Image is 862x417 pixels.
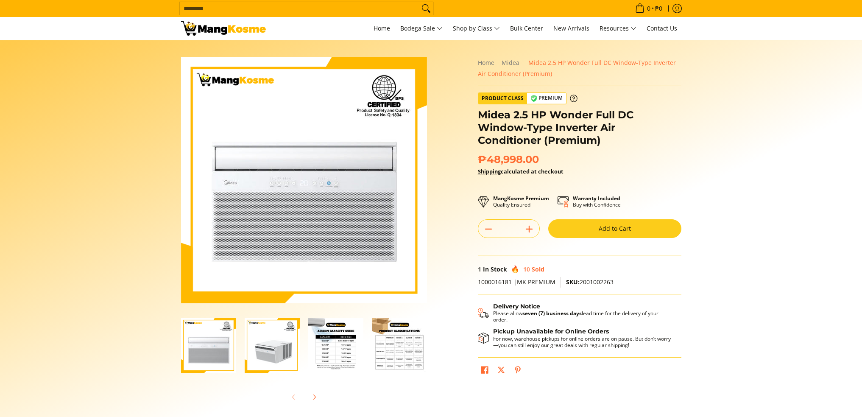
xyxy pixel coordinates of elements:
[548,219,681,238] button: Add to Cart
[419,2,433,15] button: Search
[478,92,577,104] a: Product Class Premium
[478,168,564,175] strong: calculated at checkout
[478,153,539,166] span: ₱48,998.00
[396,17,447,40] a: Bodega Sale
[274,17,681,40] nav: Main Menu
[478,59,494,67] a: Home
[493,336,673,348] p: For now, warehouse pickups for online orders are on pause. But don’t worry—you can still enjoy ou...
[647,24,677,32] span: Contact Us
[245,318,300,373] img: Midea 2.5 HP Wonder Full DC Window-Type Inverter Air Conditioner (Premium)-2
[479,364,491,378] a: Share on Facebook
[527,93,566,104] span: Premium
[566,278,580,286] span: SKU:
[532,265,544,273] span: Sold
[478,222,499,236] button: Subtract
[449,17,504,40] a: Shop by Class
[181,57,427,303] img: https://mangkosme.com/products/midea-wonder-2-5hp-window-type-inverter-aircon-premium
[642,17,681,40] a: Contact Us
[502,59,519,67] a: Midea
[573,195,621,208] p: Buy with Confidence
[495,364,507,378] a: Post on X
[530,95,537,102] img: premium-badge-icon.webp
[506,17,547,40] a: Bulk Center
[519,222,539,236] button: Add
[478,278,555,286] span: 1000016181 |MK PREMIUM
[493,302,540,310] strong: Delivery Notice
[453,23,500,34] span: Shop by Class
[181,318,236,373] img: https://mangkosme.com/products/midea-wonder-2-5hp-window-type-inverter-aircon-premium
[493,195,549,202] strong: MangKosme Premium
[549,17,594,40] a: New Arrivals
[374,24,390,32] span: Home
[493,310,673,323] p: Please allow lead time for the delivery of your order.
[633,4,665,13] span: •
[595,17,641,40] a: Resources
[305,388,324,406] button: Next
[600,23,636,34] span: Resources
[654,6,664,11] span: ₱0
[646,6,652,11] span: 0
[478,303,673,323] button: Shipping & Delivery
[478,168,501,175] a: Shipping
[308,318,363,373] img: Midea 2.5 HP Wonder Full DC Window-Type Inverter Air Conditioner (Premium)-3
[478,57,681,79] nav: Breadcrumbs
[493,327,609,335] strong: Pickup Unavailable for Online Orders
[553,24,589,32] span: New Arrivals
[523,265,530,273] span: 10
[512,364,524,378] a: Pin on Pinterest
[181,21,266,36] img: Midea Wonder 2.5 Full DC HP Window-Type Inverter Aircon l Mang Kosme
[566,278,614,286] span: 2001002263
[478,265,481,273] span: 1
[493,195,549,208] p: Quality Ensured
[573,195,620,202] strong: Warranty Included
[369,17,394,40] a: Home
[510,24,543,32] span: Bulk Center
[483,265,507,273] span: In Stock
[478,59,676,78] span: Midea 2.5 HP Wonder Full DC Window-Type Inverter Air Conditioner (Premium)
[522,310,582,317] strong: seven (7) business days
[478,109,681,147] h1: Midea 2.5 HP Wonder Full DC Window-Type Inverter Air Conditioner (Premium)
[400,23,443,34] span: Bodega Sale
[372,318,427,373] img: Midea 2.5 HP Wonder Full DC Window-Type Inverter Air Conditioner (Premium)-4
[478,93,527,104] span: Product Class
